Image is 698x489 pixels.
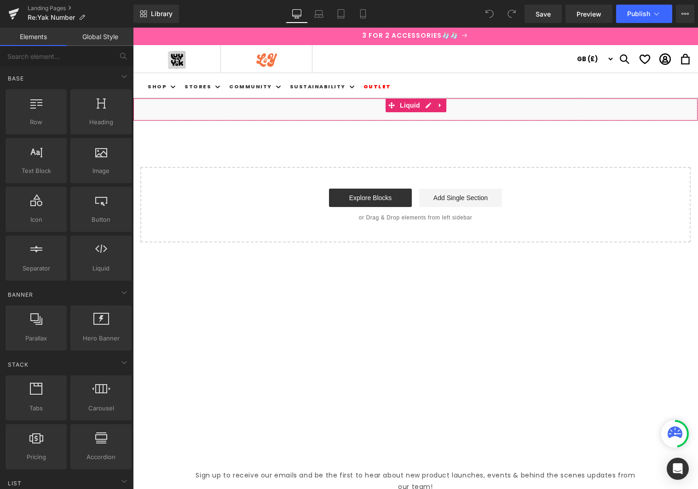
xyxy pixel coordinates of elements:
span: Separator [8,264,64,273]
span: Pricing [8,452,64,462]
button: Redo [502,5,521,23]
span: Icon [8,215,64,224]
summary: Search [481,21,502,41]
button: Publish [616,5,672,23]
span: Preview [577,9,601,19]
span: Image [73,166,129,176]
summary: Community [91,50,151,68]
p: Sign up to receive our emails and be the first to hear about new product launches, events & behin... [23,442,542,465]
summary: Shop [9,50,46,68]
span: List [7,479,23,488]
span: Banner [7,290,34,299]
a: Preview [565,5,612,23]
a: Expand / Collapse [301,71,313,85]
span: Liquid [73,264,129,273]
span: Text Block [8,166,64,176]
a: Tablet [330,5,352,23]
span: Stack [7,360,29,369]
summary: Stores [46,50,91,68]
span: Save [536,9,551,19]
div: Open Intercom Messenger [667,458,689,480]
button: More [676,5,694,23]
span: Liquid [265,71,289,85]
button: Undo [480,5,499,23]
span: Shop [15,56,34,62]
span: Tabs [8,403,64,413]
span: Base [7,74,25,83]
span: Button [73,215,129,224]
a: Laptop [308,5,330,23]
a: New Library [133,5,179,23]
a: Explore Blocks [196,161,279,179]
span: Carousel [73,403,129,413]
img: lucy and yak logo [122,24,144,40]
span: Heading [73,117,129,127]
img: lucy and yak logo [35,23,53,41]
span: Sustainability [157,56,213,62]
a: Global Style [67,28,133,46]
a: Outlet [225,50,264,68]
summary: Sustainability [151,50,225,68]
a: Mobile [352,5,374,23]
a: Add Single Section [286,161,369,179]
p: or Drag & Drop elements from left sidebar [22,187,543,193]
a: Landing Pages [28,5,133,12]
span: Hero Banner [73,334,129,343]
span: Row [8,117,64,127]
span: Library [151,10,173,18]
span: Accordion [73,452,129,462]
span: Stores [52,56,78,62]
a: Desktop [286,5,308,23]
span: Publish [627,10,650,17]
span: Re:Yak Number [28,14,75,21]
span: Community [96,56,139,62]
span: Parallax [8,334,64,343]
span: Outlet [231,56,258,62]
